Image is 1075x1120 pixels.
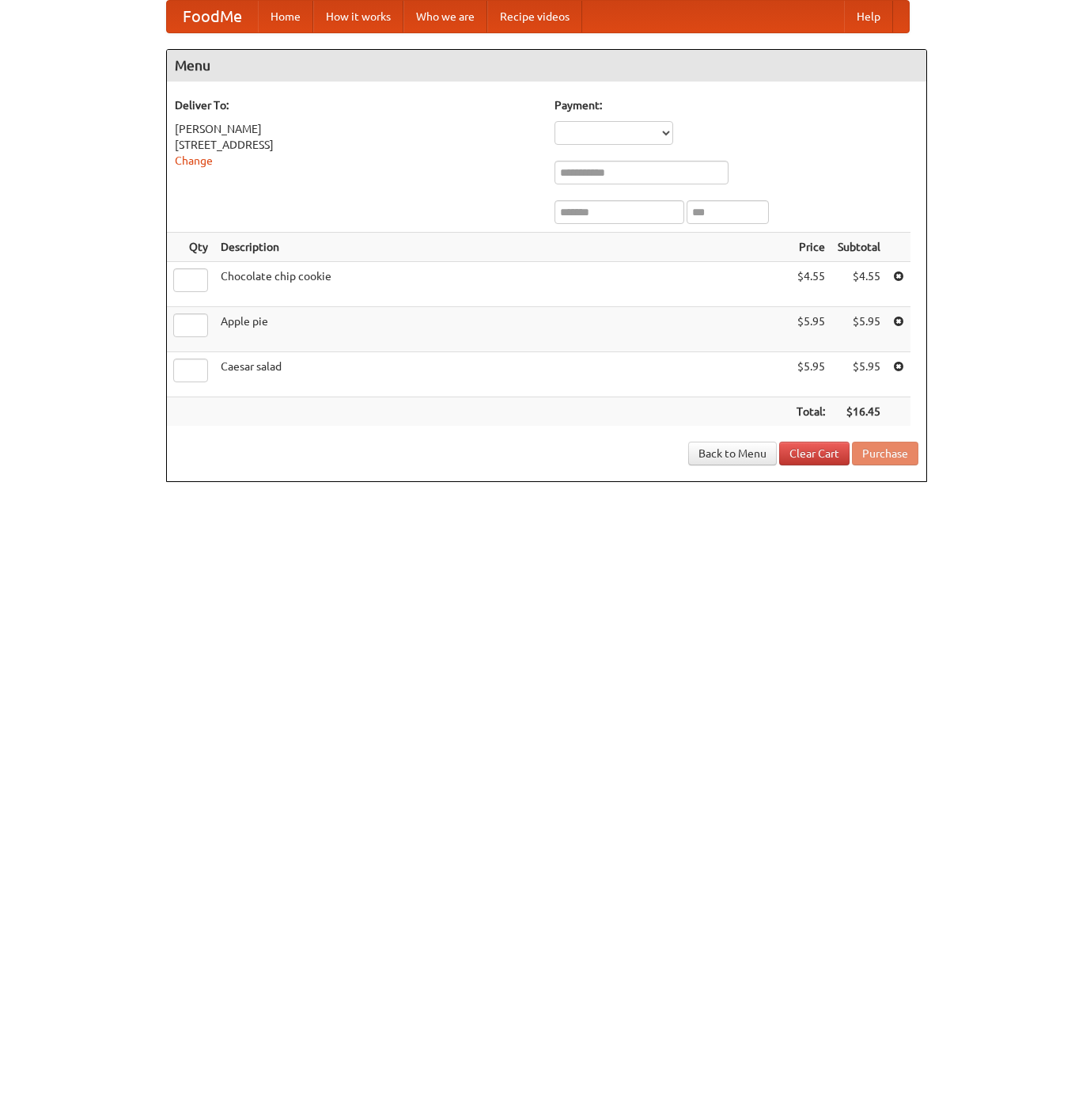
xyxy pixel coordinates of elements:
[688,442,777,465] a: Back to Menu
[790,397,831,427] th: Total:
[175,121,539,137] div: [PERSON_NAME]
[831,307,887,352] td: $5.95
[831,262,887,307] td: $4.55
[779,442,850,465] a: Clear Cart
[214,233,790,262] th: Description
[175,137,539,153] div: [STREET_ADDRESS]
[831,397,887,427] th: $16.45
[175,154,213,167] a: Change
[175,97,539,113] h5: Deliver To:
[403,1,487,32] a: Who we are
[790,352,831,397] td: $5.95
[844,1,893,32] a: Help
[831,233,887,262] th: Subtotal
[790,233,831,262] th: Price
[167,233,214,262] th: Qty
[167,1,258,32] a: FoodMe
[313,1,403,32] a: How it works
[214,352,790,397] td: Caesar salad
[487,1,582,32] a: Recipe videos
[790,307,831,352] td: $5.95
[214,262,790,307] td: Chocolate chip cookie
[831,352,887,397] td: $5.95
[852,442,918,465] button: Purchase
[258,1,313,32] a: Home
[167,50,926,82] h4: Menu
[555,97,918,113] h5: Payment:
[790,262,831,307] td: $4.55
[214,307,790,352] td: Apple pie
